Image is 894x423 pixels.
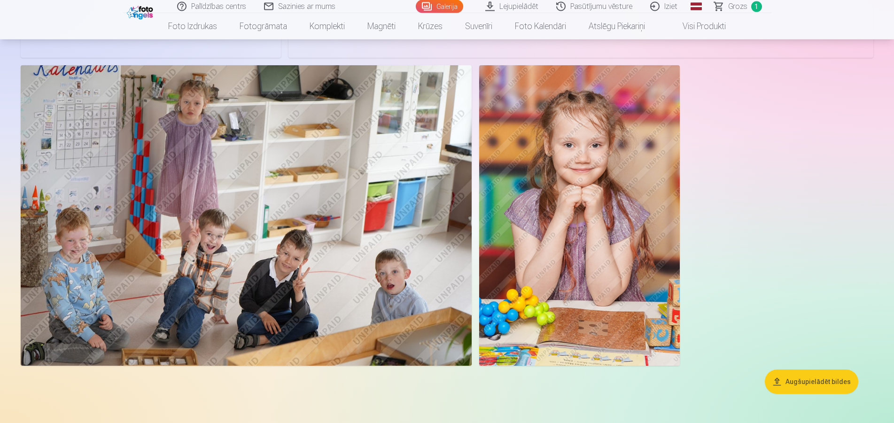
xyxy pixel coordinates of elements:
[765,369,858,394] button: Augšupielādēt bildes
[728,1,747,12] span: Grozs
[454,13,504,39] a: Suvenīri
[298,13,356,39] a: Komplekti
[356,13,407,39] a: Magnēti
[504,13,577,39] a: Foto kalendāri
[157,13,228,39] a: Foto izdrukas
[407,13,454,39] a: Krūzes
[751,1,762,12] span: 1
[577,13,656,39] a: Atslēgu piekariņi
[127,4,155,20] img: /fa1
[228,13,298,39] a: Fotogrāmata
[656,13,737,39] a: Visi produkti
